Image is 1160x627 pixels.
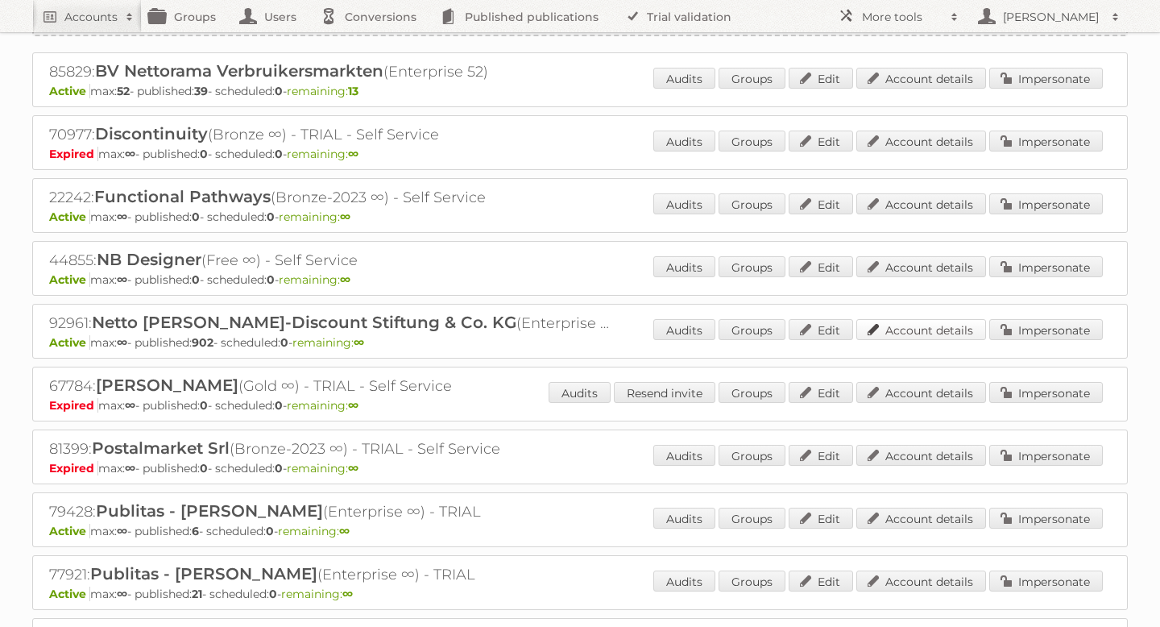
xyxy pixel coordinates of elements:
[789,256,853,277] a: Edit
[49,376,613,397] h2: 67784: (Gold ∞) - TRIAL - Self Service
[275,84,283,98] strong: 0
[97,250,201,269] span: NB Designer
[49,564,613,585] h2: 77921: (Enterprise ∞) - TRIAL
[719,382,785,403] a: Groups
[279,272,350,287] span: remaining:
[267,272,275,287] strong: 0
[789,68,853,89] a: Edit
[278,524,350,538] span: remaining:
[279,210,350,224] span: remaining:
[789,131,853,152] a: Edit
[354,335,364,350] strong: ∞
[95,124,208,143] span: Discontinuity
[49,438,613,459] h2: 81399: (Bronze-2023 ∞) - TRIAL - Self Service
[49,398,98,413] span: Expired
[267,210,275,224] strong: 0
[49,335,90,350] span: Active
[856,382,986,403] a: Account details
[49,147,98,161] span: Expired
[653,256,715,277] a: Audits
[653,131,715,152] a: Audits
[999,9,1104,25] h2: [PERSON_NAME]
[49,524,1111,538] p: max: - published: - scheduled: -
[49,187,613,208] h2: 22242: (Bronze-2023 ∞) - Self Service
[192,524,199,538] strong: 6
[275,461,283,475] strong: 0
[269,587,277,601] strong: 0
[96,501,323,521] span: Publitas - [PERSON_NAME]
[856,256,986,277] a: Account details
[280,335,288,350] strong: 0
[856,319,986,340] a: Account details
[989,445,1103,466] a: Impersonate
[49,84,1111,98] p: max: - published: - scheduled: -
[49,84,90,98] span: Active
[856,508,986,529] a: Account details
[192,210,200,224] strong: 0
[49,398,1111,413] p: max: - published: - scheduled: -
[789,319,853,340] a: Edit
[989,131,1103,152] a: Impersonate
[266,524,274,538] strong: 0
[49,124,613,145] h2: 70977: (Bronze ∞) - TRIAL - Self Service
[194,84,208,98] strong: 39
[789,445,853,466] a: Edit
[989,508,1103,529] a: Impersonate
[856,68,986,89] a: Account details
[862,9,942,25] h2: More tools
[49,335,1111,350] p: max: - published: - scheduled: -
[989,571,1103,592] a: Impersonate
[275,147,283,161] strong: 0
[348,461,358,475] strong: ∞
[719,445,785,466] a: Groups
[989,319,1103,340] a: Impersonate
[339,524,350,538] strong: ∞
[200,461,208,475] strong: 0
[117,84,130,98] strong: 52
[292,335,364,350] span: remaining:
[340,272,350,287] strong: ∞
[653,68,715,89] a: Audits
[549,382,611,403] a: Audits
[200,147,208,161] strong: 0
[789,193,853,214] a: Edit
[340,210,350,224] strong: ∞
[287,147,358,161] span: remaining:
[989,68,1103,89] a: Impersonate
[719,256,785,277] a: Groups
[789,571,853,592] a: Edit
[989,382,1103,403] a: Impersonate
[125,461,135,475] strong: ∞
[287,84,358,98] span: remaining:
[49,210,1111,224] p: max: - published: - scheduled: -
[192,587,202,601] strong: 21
[719,571,785,592] a: Groups
[719,508,785,529] a: Groups
[117,272,127,287] strong: ∞
[95,61,383,81] span: BV Nettorama Verbruikersmarkten
[49,587,1111,601] p: max: - published: - scheduled: -
[789,508,853,529] a: Edit
[117,587,127,601] strong: ∞
[200,398,208,413] strong: 0
[49,587,90,601] span: Active
[49,461,98,475] span: Expired
[94,187,271,206] span: Functional Pathways
[989,193,1103,214] a: Impersonate
[287,398,358,413] span: remaining:
[49,313,613,334] h2: 92961: (Enterprise ∞)
[96,376,238,395] span: [PERSON_NAME]
[49,147,1111,161] p: max: - published: - scheduled: -
[49,461,1111,475] p: max: - published: - scheduled: -
[49,250,613,271] h2: 44855: (Free ∞) - Self Service
[117,335,127,350] strong: ∞
[192,272,200,287] strong: 0
[348,147,358,161] strong: ∞
[49,524,90,538] span: Active
[287,461,358,475] span: remaining:
[117,524,127,538] strong: ∞
[49,210,90,224] span: Active
[275,398,283,413] strong: 0
[653,445,715,466] a: Audits
[49,272,90,287] span: Active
